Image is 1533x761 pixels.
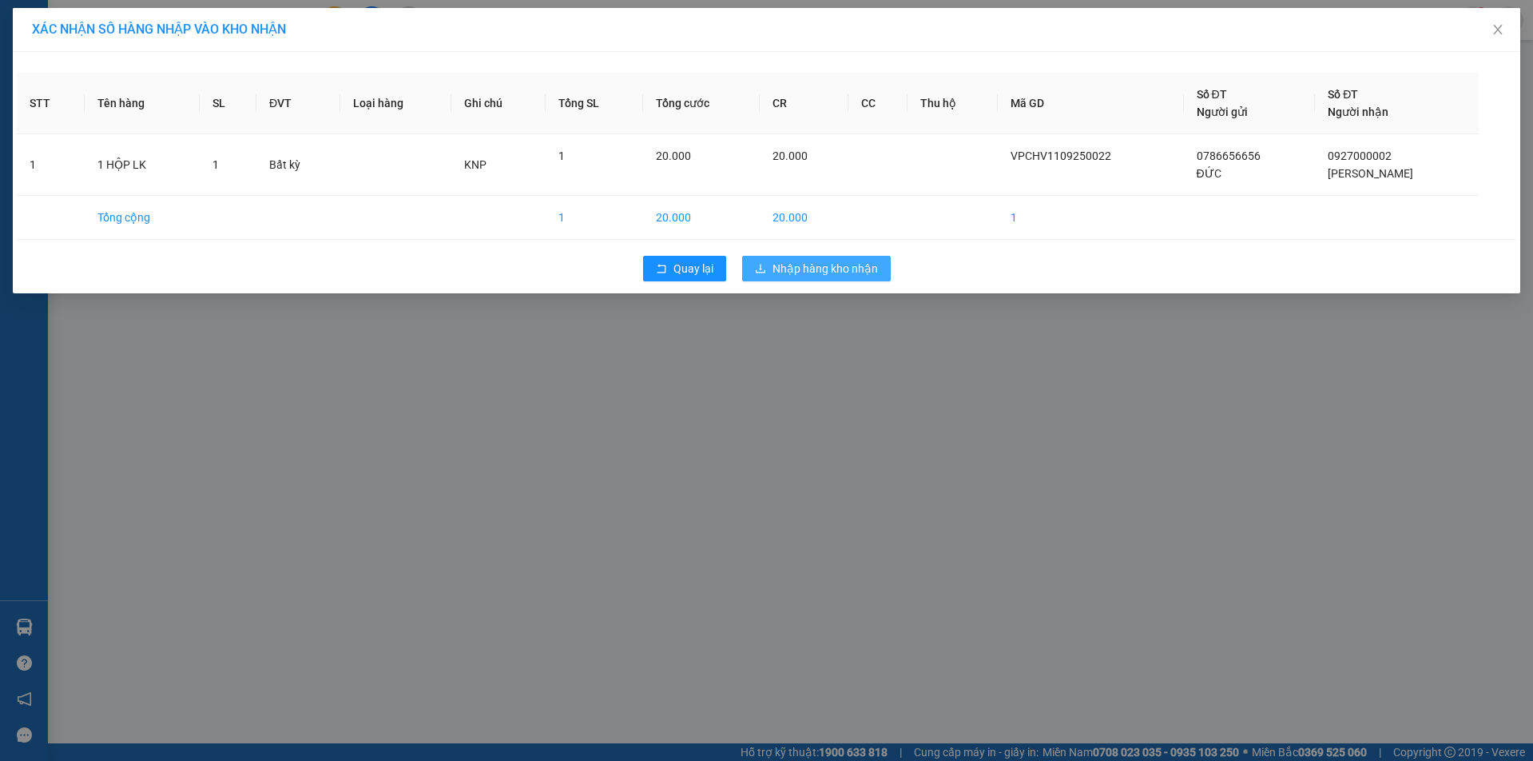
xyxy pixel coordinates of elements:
[673,260,713,277] span: Quay lại
[1197,88,1227,101] span: Số ĐT
[998,73,1183,134] th: Mã GD
[546,196,643,240] td: 1
[742,256,891,281] button: downloadNhập hàng kho nhận
[643,256,726,281] button: rollbackQuay lại
[760,196,849,240] td: 20.000
[848,73,907,134] th: CC
[643,73,760,134] th: Tổng cước
[1491,23,1504,36] span: close
[340,73,452,134] th: Loại hàng
[464,158,487,171] span: KNP
[1328,88,1358,101] span: Số ĐT
[755,263,766,276] span: download
[212,158,219,171] span: 1
[200,73,256,134] th: SL
[772,149,808,162] span: 20.000
[1197,167,1221,180] span: ĐỨC
[998,196,1183,240] td: 1
[772,260,878,277] span: Nhập hàng kho nhận
[546,73,643,134] th: Tổng SL
[656,263,667,276] span: rollback
[760,73,849,134] th: CR
[656,149,691,162] span: 20.000
[1011,149,1111,162] span: VPCHV1109250022
[32,22,286,37] span: XÁC NHẬN SỐ HÀNG NHẬP VÀO KHO NHẬN
[256,134,340,196] td: Bất kỳ
[1328,106,1388,118] span: Người nhận
[1197,149,1261,162] span: 0786656656
[643,196,760,240] td: 20.000
[17,134,85,196] td: 1
[85,196,200,240] td: Tổng cộng
[85,134,200,196] td: 1 HỘP LK
[1328,167,1413,180] span: [PERSON_NAME]
[907,73,998,134] th: Thu hộ
[256,73,340,134] th: ĐVT
[1328,149,1392,162] span: 0927000002
[1475,8,1520,53] button: Close
[558,149,565,162] span: 1
[451,73,546,134] th: Ghi chú
[17,73,85,134] th: STT
[85,73,200,134] th: Tên hàng
[1197,106,1248,118] span: Người gửi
